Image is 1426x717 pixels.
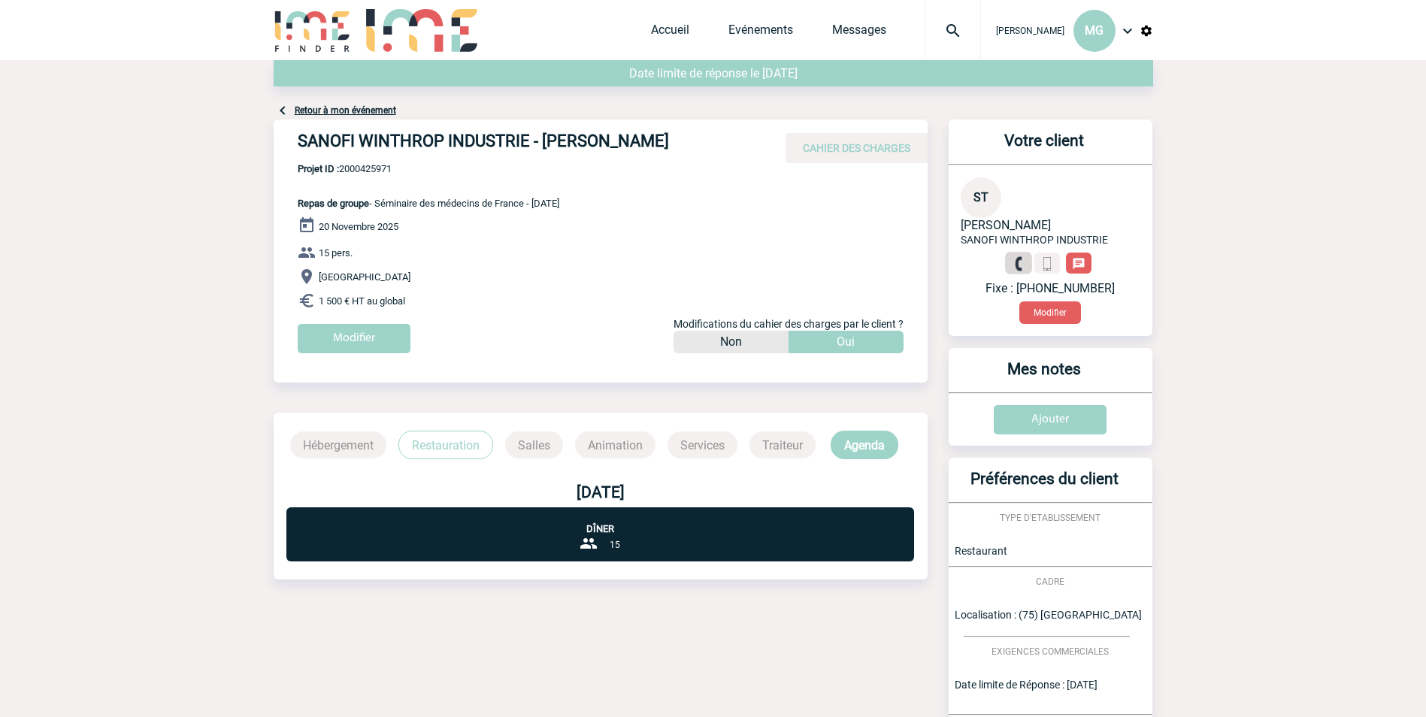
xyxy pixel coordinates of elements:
[298,163,559,174] span: 2000425971
[955,132,1134,164] h3: Votre client
[298,324,410,353] input: Modifier
[505,431,563,458] p: Salles
[803,142,910,154] span: CAHIER DES CHARGES
[298,163,339,174] b: Projet ID :
[274,9,352,52] img: IME-Finder
[749,431,816,458] p: Traiteur
[1019,301,1081,324] button: Modifier
[1036,576,1064,587] span: CADRE
[973,190,989,204] span: ST
[577,483,625,501] b: [DATE]
[319,295,405,307] span: 1 500 € HT au global
[398,431,493,459] p: Restauration
[319,221,398,232] span: 20 Novembre 2025
[955,679,1098,691] span: Date limite de Réponse : [DATE]
[298,198,559,209] span: - Séminaire des médecins de France - [DATE]
[610,540,620,550] span: 15
[720,331,742,353] p: Non
[955,545,1007,557] span: Restaurant
[961,218,1051,232] span: [PERSON_NAME]
[290,431,386,458] p: Hébergement
[1012,257,1026,271] img: fixe.png
[298,132,749,157] h4: SANOFI WINTHROP INDUSTRIE - [PERSON_NAME]
[319,247,353,259] span: 15 pers.
[651,23,689,44] a: Accueil
[832,23,886,44] a: Messages
[580,534,598,552] img: group-24-px-b.png
[1072,257,1085,271] img: chat-24-px-w.png
[1000,513,1101,523] span: TYPE D'ETABLISSEMENT
[955,360,1134,392] h3: Mes notes
[674,318,904,330] span: Modifications du cahier des charges par le client ?
[629,66,798,80] span: Date limite de réponse le [DATE]
[837,331,855,353] p: Oui
[994,405,1107,434] input: Ajouter
[298,198,369,209] span: Repas de groupe
[286,507,914,534] p: Dîner
[831,431,898,459] p: Agenda
[955,470,1134,502] h3: Préférences du client
[575,431,655,458] p: Animation
[295,105,396,116] a: Retour à mon événement
[996,26,1064,36] span: [PERSON_NAME]
[1085,23,1104,38] span: MG
[961,281,1140,295] p: Fixe : [PHONE_NUMBER]
[992,646,1109,657] span: EXIGENCES COMMERCIALES
[961,234,1108,246] span: SANOFI WINTHROP INDUSTRIE
[668,431,737,458] p: Services
[728,23,793,44] a: Evénements
[955,609,1142,621] span: Localisation : (75) [GEOGRAPHIC_DATA]
[1040,257,1054,271] img: portable.png
[319,271,410,283] span: [GEOGRAPHIC_DATA]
